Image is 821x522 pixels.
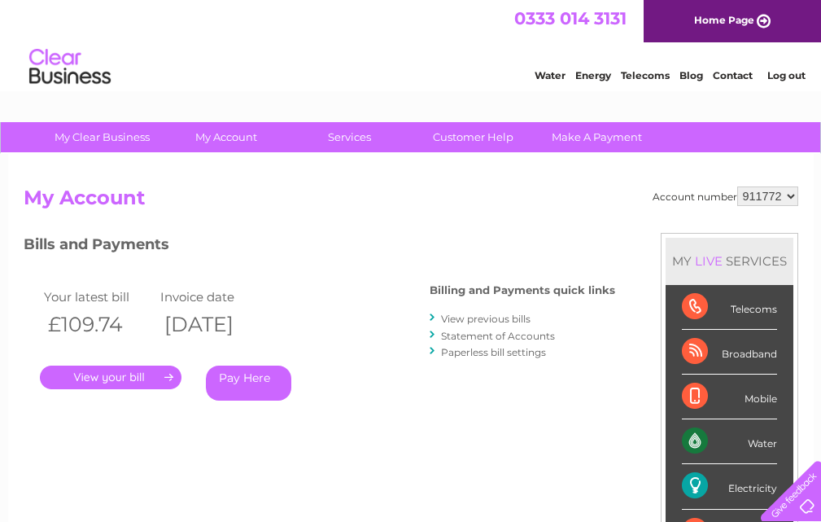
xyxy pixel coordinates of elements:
[441,330,555,342] a: Statement of Accounts
[713,69,753,81] a: Contact
[441,313,531,325] a: View previous bills
[282,122,417,152] a: Services
[40,366,181,389] a: .
[40,286,157,308] td: Your latest bill
[441,346,546,358] a: Paperless bill settings
[406,122,540,152] a: Customer Help
[679,69,703,81] a: Blog
[24,233,615,261] h3: Bills and Payments
[40,308,157,341] th: £109.74
[666,238,793,284] div: MY SERVICES
[35,122,169,152] a: My Clear Business
[682,375,777,419] div: Mobile
[28,42,111,92] img: logo.png
[206,366,291,401] a: Pay Here
[682,285,777,330] div: Telecoms
[430,284,615,296] h4: Billing and Payments quick links
[692,253,726,269] div: LIVE
[682,330,777,375] div: Broadband
[682,464,777,509] div: Electricity
[156,308,273,341] th: [DATE]
[530,122,664,152] a: Make A Payment
[682,419,777,464] div: Water
[27,9,796,79] div: Clear Business is a trading name of Verastar Limited (registered in [GEOGRAPHIC_DATA] No. 3667643...
[24,186,798,217] h2: My Account
[767,69,806,81] a: Log out
[575,69,611,81] a: Energy
[535,69,566,81] a: Water
[514,8,627,29] a: 0333 014 3131
[653,186,798,206] div: Account number
[621,69,670,81] a: Telecoms
[159,122,293,152] a: My Account
[156,286,273,308] td: Invoice date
